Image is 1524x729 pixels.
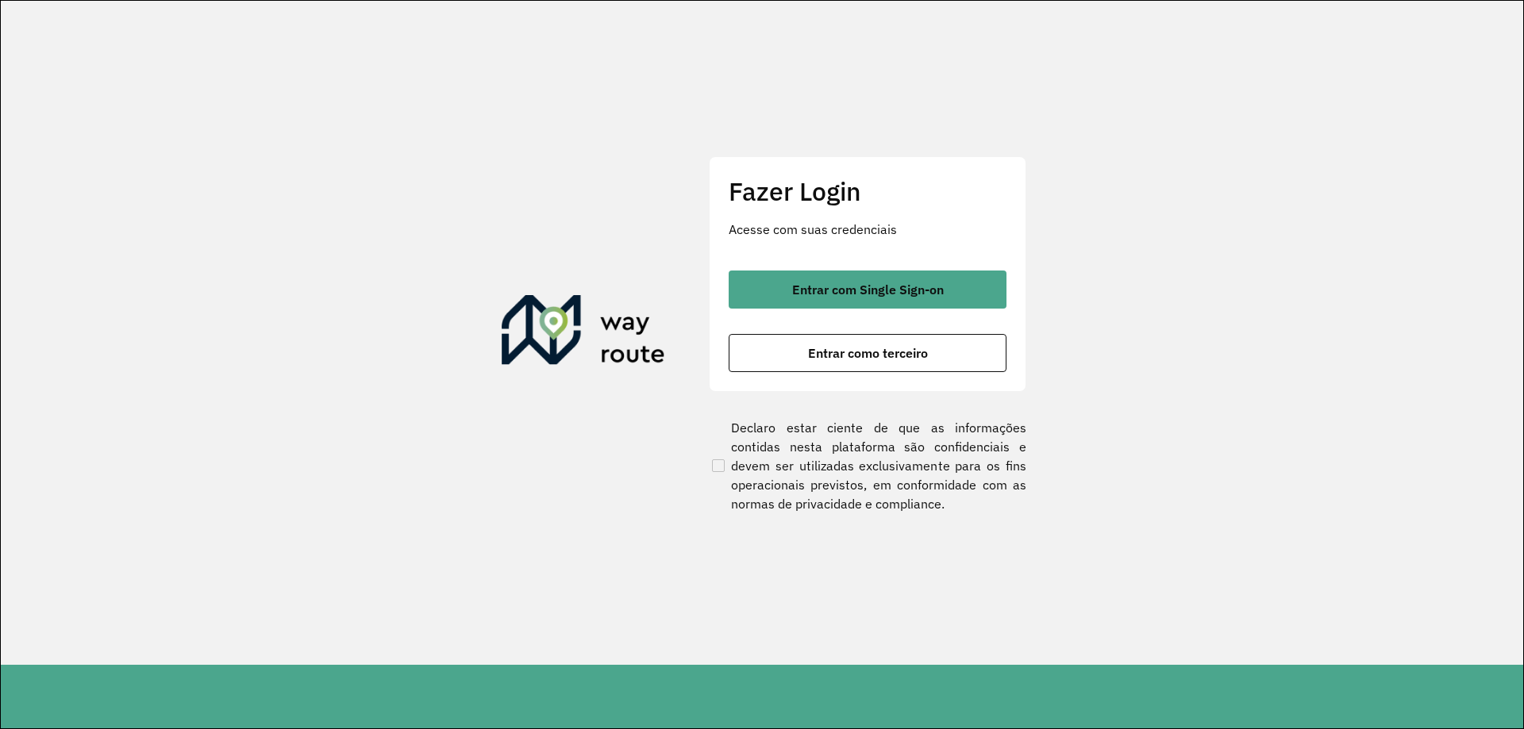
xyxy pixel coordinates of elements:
span: Entrar como terceiro [808,347,928,359]
label: Declaro estar ciente de que as informações contidas nesta plataforma são confidenciais e devem se... [709,418,1026,513]
button: button [729,270,1006,309]
span: Entrar com Single Sign-on [792,283,944,296]
button: button [729,334,1006,372]
h2: Fazer Login [729,176,1006,206]
p: Acesse com suas credenciais [729,220,1006,239]
img: Roteirizador AmbevTech [502,295,665,371]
